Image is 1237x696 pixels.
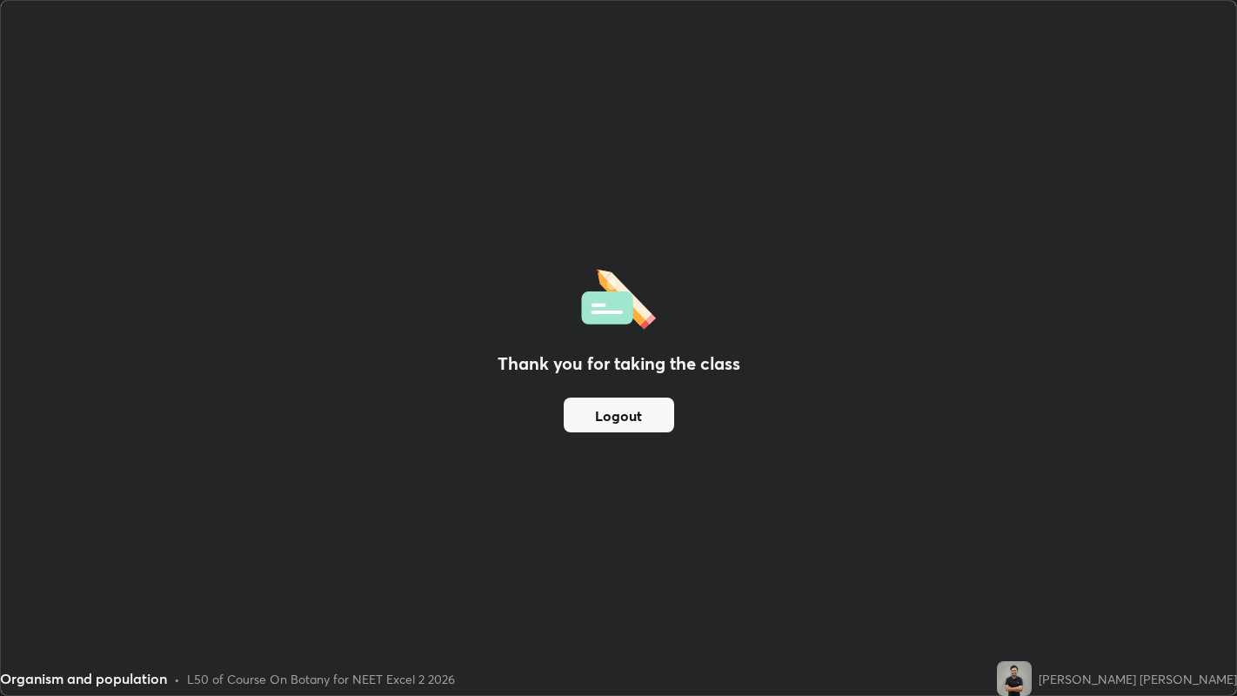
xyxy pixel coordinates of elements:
[997,661,1032,696] img: 3e079731d6954bf99f87b3e30aff4e14.jpg
[174,670,180,688] div: •
[1039,670,1237,688] div: [PERSON_NAME] [PERSON_NAME]
[564,398,674,432] button: Logout
[187,670,455,688] div: L50 of Course On Botany for NEET Excel 2 2026
[581,264,656,330] img: offlineFeedback.1438e8b3.svg
[498,351,740,377] h2: Thank you for taking the class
